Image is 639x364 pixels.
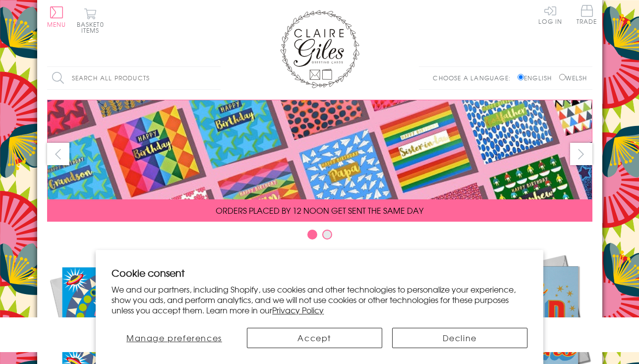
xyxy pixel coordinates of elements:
button: next [570,143,592,165]
h2: Cookie consent [112,266,527,280]
button: Carousel Page 2 [322,230,332,240]
a: Log In [538,5,562,24]
span: Menu [47,20,66,29]
button: Carousel Page 1 (Current Slide) [307,230,317,240]
span: ORDERS PLACED BY 12 NOON GET SENT THE SAME DAY [216,204,423,216]
p: We and our partners, including Shopify, use cookies and other technologies to personalize your ex... [112,284,527,315]
input: Search [211,67,221,89]
a: Trade [577,5,597,26]
button: Accept [247,328,382,348]
div: Carousel Pagination [47,229,592,244]
button: Menu [47,6,66,27]
button: Manage preferences [112,328,236,348]
span: 0 items [81,20,104,35]
input: English [518,74,524,80]
button: Basket0 items [77,8,104,33]
label: English [518,73,557,82]
button: prev [47,143,69,165]
p: Choose a language: [433,73,516,82]
button: Decline [392,328,527,348]
img: Claire Giles Greetings Cards [280,10,359,88]
span: Manage preferences [126,332,222,344]
a: Privacy Policy [272,304,324,316]
input: Search all products [47,67,221,89]
input: Welsh [559,74,566,80]
span: Trade [577,5,597,24]
label: Welsh [559,73,587,82]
